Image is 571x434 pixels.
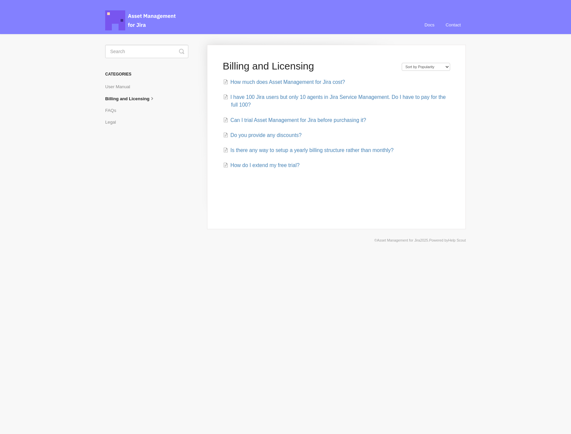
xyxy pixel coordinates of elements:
a: FAQs [105,105,121,116]
a: Is there any way to setup a yearly billing structure rather than monthly? [223,147,404,153]
a: Docs [417,16,438,34]
a: User Manual [105,82,137,92]
a: Billing and Licensing [105,93,161,104]
a: Asset Management for Jira [371,238,417,242]
a: How much does Asset Management for Jira cost? [223,79,352,85]
p: © 2025. [105,237,466,243]
a: How do I extend my free trial? [223,162,304,168]
span: Powered by [427,238,466,242]
h1: Billing and Licensing [223,60,395,72]
a: I have 100 Jira users but only 10 agents in Jira Service Management. Do I have to pay for the ful... [223,94,447,108]
a: Legal [105,117,121,127]
span: I have 100 Jira users but only 10 agents in Jira Service Management. Do I have to pay for the ful... [230,94,447,108]
span: How much does Asset Management for Jira cost? [230,79,352,85]
span: How do I extend my free trial? [230,162,304,168]
span: Is there any way to setup a yearly billing structure rather than monthly? [230,147,404,153]
input: Search [105,45,188,58]
span: Do you provide any discounts? [230,132,306,138]
a: Contact [439,16,466,34]
a: Help Scout [447,238,466,242]
a: Do you provide any discounts? [223,132,306,138]
select: Page reloads on selection [402,63,450,71]
span: Can I trial Asset Management for Jira before purchasing it? [230,117,375,123]
a: Can I trial Asset Management for Jira before purchasing it? [223,117,375,123]
span: Asset Management for Jira Docs [105,10,177,30]
h3: Categories [105,68,188,80]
